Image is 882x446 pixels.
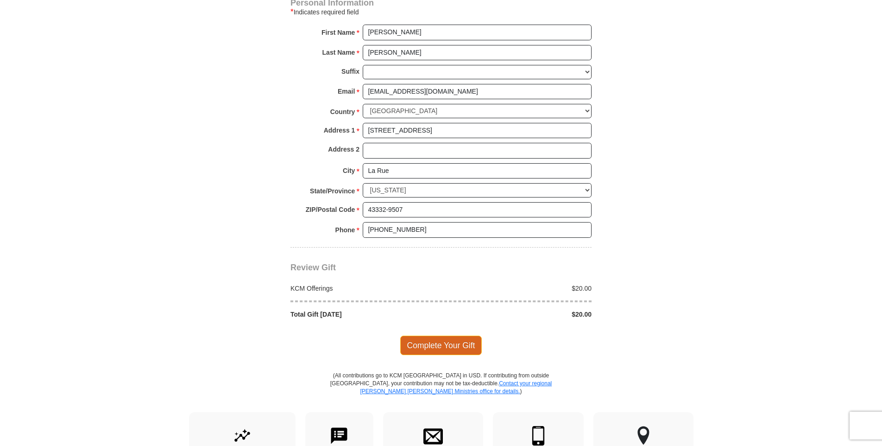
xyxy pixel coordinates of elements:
[310,185,355,198] strong: State/Province
[529,426,548,446] img: mobile.svg
[423,426,443,446] img: envelope.svg
[330,372,552,412] p: (All contributions go to KCM [GEOGRAPHIC_DATA] in USD. If contributing from outside [GEOGRAPHIC_D...
[322,46,355,59] strong: Last Name
[321,26,355,39] strong: First Name
[343,164,355,177] strong: City
[306,203,355,216] strong: ZIP/Postal Code
[233,426,252,446] img: give-by-stock.svg
[441,310,597,319] div: $20.00
[329,426,349,446] img: text-to-give.svg
[290,263,336,272] span: Review Gift
[328,143,359,156] strong: Address 2
[637,426,650,446] img: other-region
[400,336,482,355] span: Complete Your Gift
[290,6,592,18] div: Indicates required field
[286,310,441,319] div: Total Gift [DATE]
[330,105,355,118] strong: Country
[338,85,355,98] strong: Email
[335,223,355,236] strong: Phone
[286,284,441,293] div: KCM Offerings
[341,65,359,78] strong: Suffix
[441,284,597,293] div: $20.00
[324,124,355,137] strong: Address 1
